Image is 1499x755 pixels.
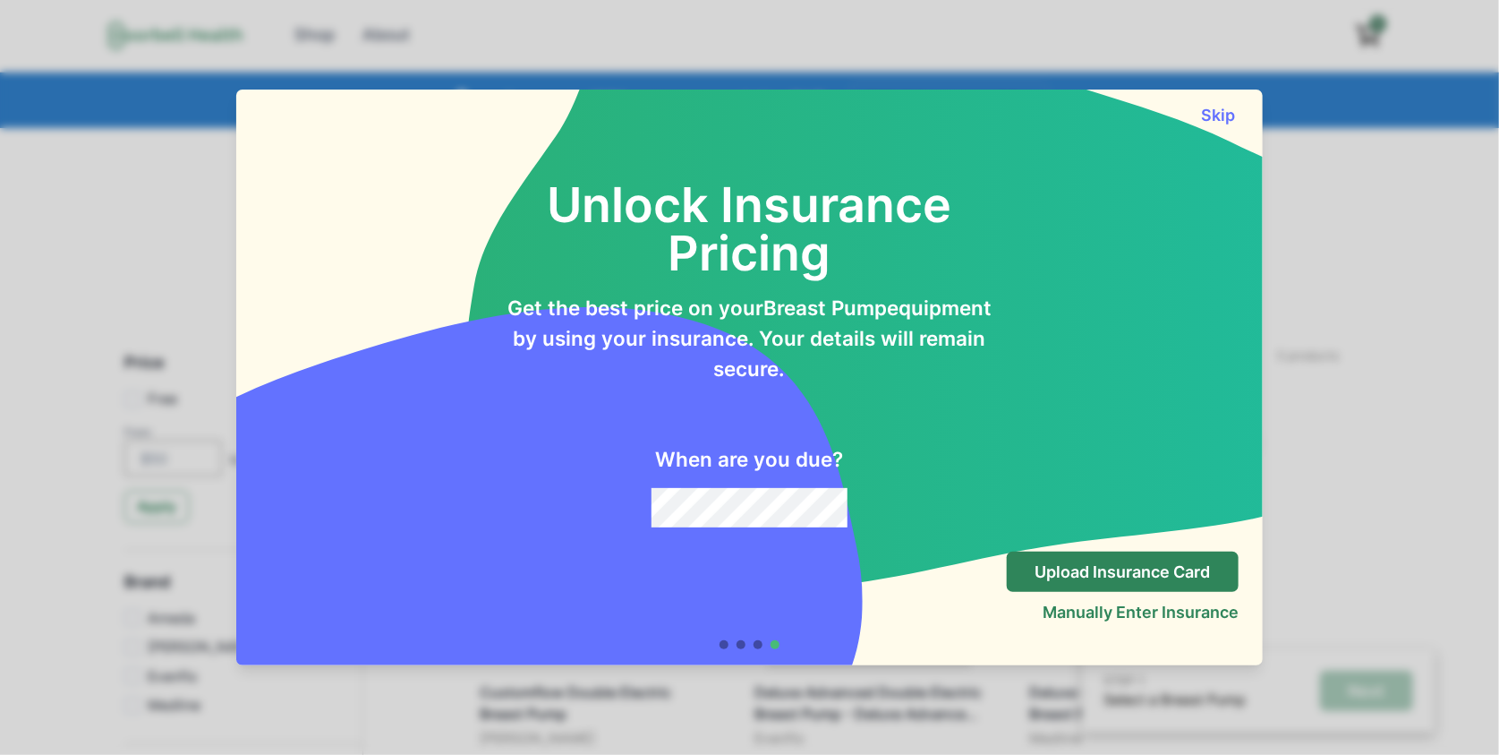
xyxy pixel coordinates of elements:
[1007,552,1239,592] button: Upload Insurance Card
[1198,106,1239,124] button: Skip
[1035,562,1211,582] p: Upload Insurance Card
[505,293,994,383] p: Get the best price on your Breast Pump equipment by using your insurance. Your details will remai...
[656,448,844,472] h2: When are you due?
[505,133,994,277] h2: Unlock Insurance Pricing
[1043,603,1239,622] button: Manually Enter Insurance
